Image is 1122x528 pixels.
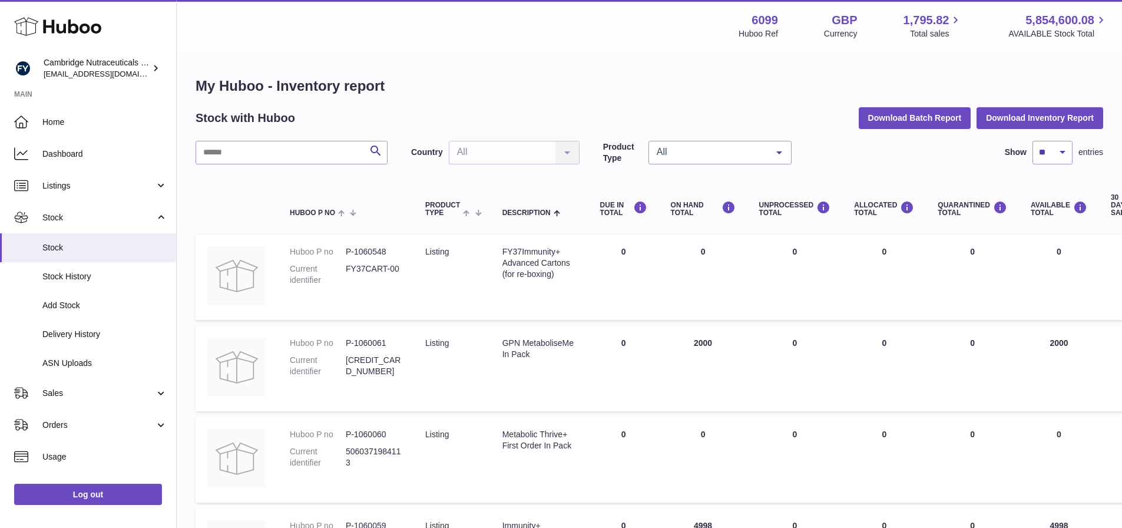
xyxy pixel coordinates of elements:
button: Download Inventory Report [977,107,1103,128]
td: 2000 [1019,326,1099,411]
span: entries [1078,147,1103,158]
td: 0 [1019,235,1099,320]
dt: Huboo P no [290,338,346,349]
td: 2000 [659,326,747,411]
span: 5,854,600.08 [1025,12,1094,28]
img: product image [207,429,266,488]
span: Dashboard [42,148,167,160]
span: 0 [970,247,975,256]
dt: Huboo P no [290,246,346,258]
span: Product Type [425,202,460,217]
strong: GBP [832,12,857,28]
span: Stock [42,242,167,253]
div: ALLOCATED Total [854,201,914,217]
span: [EMAIL_ADDRESS][DOMAIN_NAME] [44,69,173,78]
span: ASN Uploads [42,358,167,369]
span: Add Stock [42,300,167,311]
td: 0 [747,235,843,320]
a: Log out [14,484,162,505]
img: product image [207,246,266,305]
span: Sales [42,388,155,399]
dt: Current identifier [290,263,346,286]
dt: Current identifier [290,446,346,468]
td: 0 [588,417,659,503]
div: Cambridge Nutraceuticals Ltd [44,57,150,80]
label: Country [411,147,443,158]
td: 0 [842,417,926,503]
h2: Stock with Huboo [196,110,295,126]
dd: P-1060061 [346,338,402,349]
span: All [654,146,767,158]
span: Orders [42,420,155,431]
span: listing [425,338,449,348]
a: 1,795.82 Total sales [903,12,963,39]
dd: P-1060060 [346,429,402,440]
td: 0 [747,417,843,503]
button: Download Batch Report [859,107,971,128]
img: huboo@camnutra.com [14,60,32,77]
td: 0 [1019,417,1099,503]
span: 0 [970,430,975,439]
dd: [CREDIT_CARD_NUMBER] [346,355,402,377]
div: UNPROCESSED Total [759,201,831,217]
span: AVAILABLE Stock Total [1008,28,1108,39]
span: listing [425,430,449,439]
label: Show [1005,147,1027,158]
span: Description [502,209,551,217]
span: Delivery History [42,329,167,340]
dt: Huboo P no [290,429,346,440]
span: Huboo P no [290,209,335,217]
td: 0 [747,326,843,411]
span: Stock [42,212,155,223]
td: 0 [659,417,747,503]
div: DUE IN TOTAL [600,201,647,217]
td: 0 [659,235,747,320]
dd: FY37CART-00 [346,263,402,286]
div: GPN MetaboliseMe In Pack [502,338,577,360]
strong: 6099 [752,12,778,28]
a: 5,854,600.08 AVAILABLE Stock Total [1008,12,1108,39]
span: Usage [42,451,167,463]
h1: My Huboo - Inventory report [196,77,1103,95]
dd: P-1060548 [346,246,402,258]
div: ON HAND Total [671,201,736,217]
td: 0 [842,235,926,320]
td: 0 [588,326,659,411]
img: product image [207,338,266,397]
div: Huboo Ref [739,28,778,39]
td: 0 [842,326,926,411]
div: Metabolic Thrive+ First Order In Pack [502,429,577,451]
div: Currency [824,28,858,39]
span: Total sales [910,28,962,39]
div: QUARANTINED Total [938,201,1007,217]
span: Listings [42,180,155,192]
dd: 5060371984113 [346,446,402,468]
dt: Current identifier [290,355,346,377]
div: AVAILABLE Total [1031,201,1087,217]
td: 0 [588,235,659,320]
label: Product Type [603,141,643,164]
span: Home [42,117,167,128]
span: listing [425,247,449,256]
span: 0 [970,338,975,348]
span: Stock History [42,271,167,282]
span: 1,795.82 [903,12,949,28]
div: FY37 Immunity + Advanced Cartons (for re-boxing) [502,246,577,280]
